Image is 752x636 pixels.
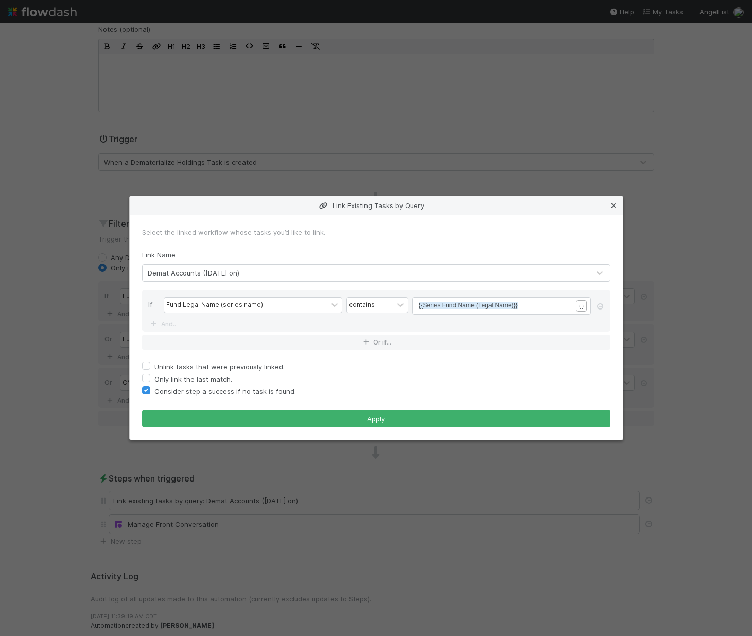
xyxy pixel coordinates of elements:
[148,297,164,317] div: If
[349,300,375,310] div: contains
[142,250,176,260] label: Link Name
[142,227,610,237] div: Select the linked workflow whose tasks you’d like to link.
[148,268,239,278] div: Demat Accounts ([DATE] on)
[130,196,623,215] div: Link Existing Tasks by Query
[148,317,181,332] a: And..
[576,300,587,312] button: { }
[166,300,263,310] div: Fund Legal Name (series name)
[142,410,610,427] button: Apply
[154,360,285,373] label: Unlink tasks that were previously linked.
[142,335,610,350] button: Or if...
[154,373,232,385] label: Only link the last match.
[419,302,518,309] span: {{Series Fund Name (Legal Name)}}
[154,385,296,398] label: Consider step a success if no task is found.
